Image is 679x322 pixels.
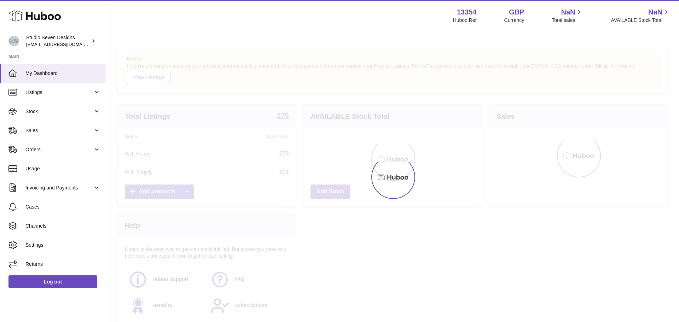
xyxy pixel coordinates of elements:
[25,70,100,77] span: My Dashboard
[552,17,583,24] span: Total sales
[25,242,100,248] span: Settings
[457,7,477,17] strong: 13354
[26,34,90,48] div: Studio Seven Designs
[8,36,19,46] img: internalAdmin-13354@internal.huboo.com
[611,7,671,24] a: NaN AVAILABLE Stock Total
[25,89,93,96] span: Listings
[25,261,100,268] span: Returns
[8,275,97,288] a: Log out
[25,146,93,153] span: Orders
[509,7,524,17] strong: GBP
[25,223,100,229] span: Channels
[25,204,100,210] span: Cases
[25,127,93,134] span: Sales
[648,7,662,17] span: NaN
[561,7,575,17] span: NaN
[25,108,93,115] span: Stock
[25,165,100,172] span: Usage
[552,7,583,24] a: NaN Total sales
[504,17,524,24] div: Currency
[611,17,671,24] span: AVAILABLE Stock Total
[453,17,477,24] div: Huboo Ref
[26,41,104,47] span: [EMAIL_ADDRESS][DOMAIN_NAME]
[25,185,93,191] span: Invoicing and Payments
